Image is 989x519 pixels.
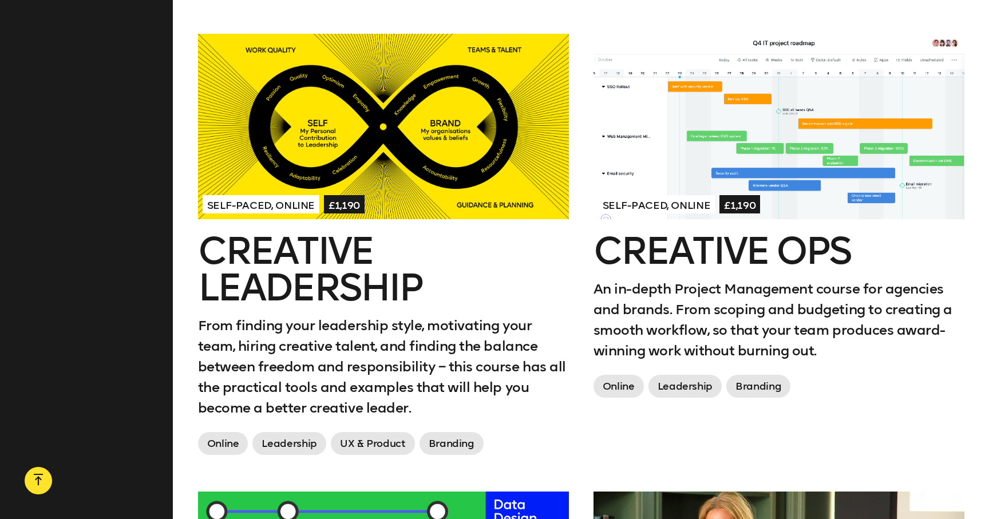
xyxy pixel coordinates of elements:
[203,195,320,213] span: Self-paced, Online
[252,432,326,455] span: Leadership
[324,195,365,213] span: £1,190
[198,315,569,418] p: From finding your leadership style, motivating your team, hiring creative talent, and finding the...
[726,375,790,398] span: Branding
[594,233,964,270] h2: Creative Ops
[594,34,964,402] a: Self-paced, Online£1,190Creative OpsAn in-depth Project Management course for agencies and brands...
[594,279,964,361] p: An in-depth Project Management course for agencies and brands. From scoping and budgeting to crea...
[331,432,415,455] span: UX & Product
[198,34,569,459] a: Self-paced, Online£1,190Creative LeadershipFrom finding your leadership style, motivating your te...
[719,195,760,213] span: £1,190
[598,195,715,213] span: Self-paced, Online
[594,375,644,398] span: Online
[198,233,569,306] h2: Creative Leadership
[198,432,248,455] span: Online
[648,375,722,398] span: Leadership
[420,432,484,455] span: Branding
